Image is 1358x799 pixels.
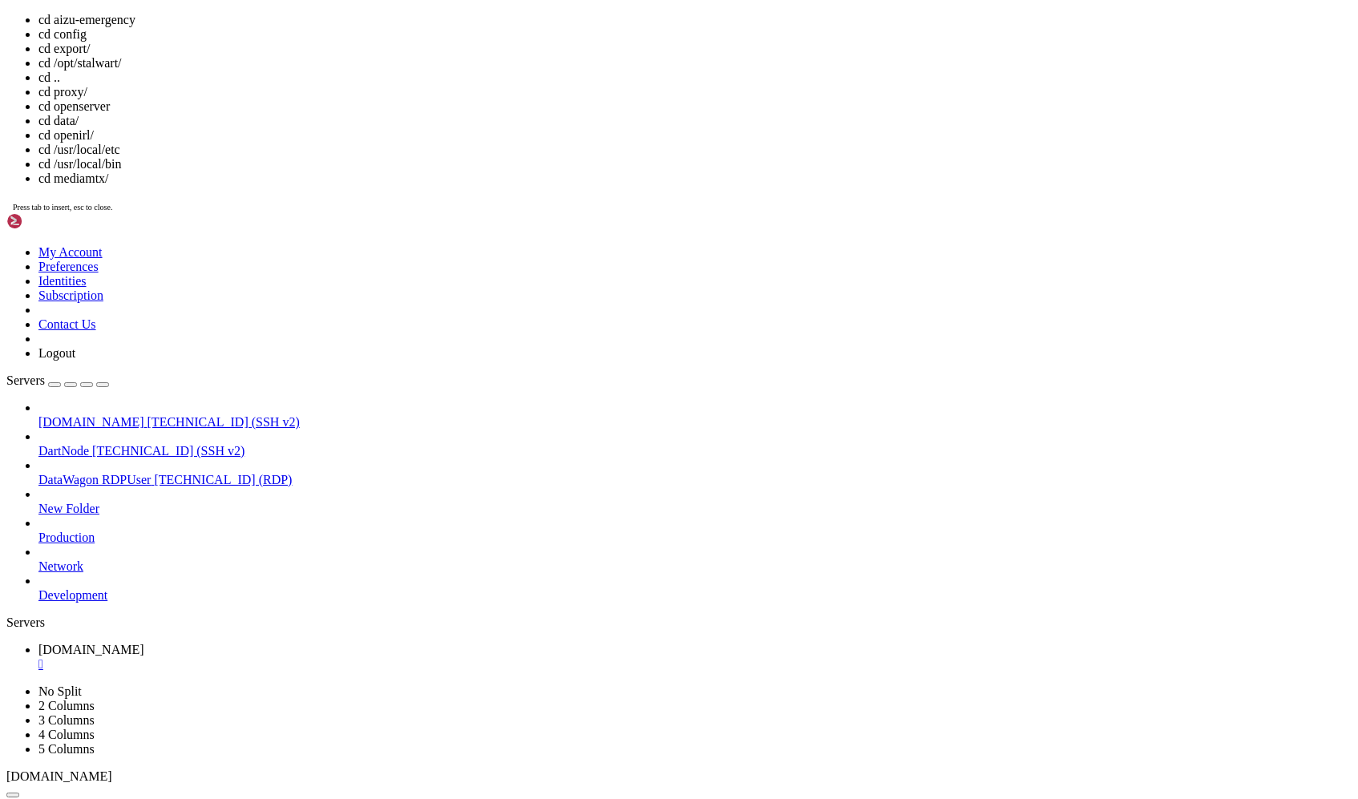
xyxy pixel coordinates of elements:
x-row: [DATE] 01:53:03 usnyc-r1 mediamtx[792]: [DATE] 01:53:03 INF [RTMP] [conn [TECHNICAL_ID]] opened [6,526,1148,539]
x-row: [DATE] 01:52:08 usnyc-r1 mediamtx[792]: [DATE] 01:52:08 INF [RTMP] [conn [TECHNICAL_ID]] closed: ... [6,300,1148,313]
li: New Folder [38,487,1352,516]
x-row: [DATE] 01:51:36 usnyc-r1 mediamtx[792]: [DATE] 01:51:36 INF [RTMP] [conn [TECHNICAL_ID]] opened [6,153,1148,167]
x-row: root@usnyc-r1:~# cd [6,672,1148,686]
x-row: [DATE] 01:51:48 usnyc-r1 mediamtx[792]: [DATE] 01:51:48 INF [RTMP] [conn [TECHNICAL_ID]] opened [6,206,1148,220]
x-row: [DATE] 01:51:55 usnyc-r1 mediamtx[792]: [DATE] 01:51:55 INF [RTMP] [conn [TECHNICAL_ID]] closed: ... [6,246,1148,260]
a: DataWagon RDPUser [TECHNICAL_ID] (RDP) [38,473,1352,487]
a: Development [38,588,1352,603]
li: [DOMAIN_NAME] [TECHNICAL_ID] (SSH v2) [38,401,1352,430]
a: 5 Columns [38,742,95,756]
a: Contact Us [38,317,96,331]
x-row: [DATE] 01:51:12 usnyc-r1 mediamtx[792]: [DATE] 01:51:12 INF [RTMP] [conn [TECHNICAL_ID]] opened [6,46,1148,60]
span: Network [38,559,83,573]
span: Press tab to insert, esc to close. [13,203,112,212]
a: My Account [38,245,103,259]
li: cd config [38,27,1352,42]
x-row: [DATE] 01:51:54 usnyc-r1 mediamtx[792]: [DATE] 01:51:54 INF [RTMP] [conn [TECHNICAL_ID]] opened [6,233,1148,247]
li: cd /usr/local/bin [38,157,1352,172]
x-row: [DATE] 01:52:45 usnyc-r1 mediamtx[792]: [DATE] 01:52:45 INF [RTMP] [conn [TECHNICAL_ID]] closed: ... [6,459,1148,473]
li: Production [38,516,1352,545]
li: cd /opt/stalwart/ [38,56,1352,71]
span: [DOMAIN_NAME] [38,643,144,656]
div: (20, 50) [142,672,148,686]
x-row: [DATE] 01:53:04 usnyc-r1 mediamtx[792]: [DATE] 01:53:04 INF [RTMP] [conn [TECHNICAL_ID]] closed: ... [6,539,1148,553]
x-row: [DATE] 01:53:22 usnyc-r1 mediamtx[792]: [DATE] 01:53:22 INF [RTMP] [conn [TECHNICAL_ID]] closed: ... [6,619,1148,633]
span: [DOMAIN_NAME] [38,415,144,429]
x-row: [DATE] 01:52:26 usnyc-r1 mediamtx[792]: [DATE] 01:52:26 INF [RTMP] [conn [TECHNICAL_ID]] opened [6,366,1148,380]
li: Development [38,574,1352,603]
x-row: [DATE] 01:51:24 usnyc-r1 mediamtx[792]: [DATE] 01:51:24 INF [RTMP] [conn [TECHNICAL_ID]] opened [6,99,1148,113]
x-row: [DATE] 01:53:28 usnyc-r1 mediamtx[792]: [DATE] 01:53:28 INF [RTMP] [conn [TECHNICAL_ID]] closed: ... [6,646,1148,660]
a: [DOMAIN_NAME] [TECHNICAL_ID] (SSH v2) [38,415,1352,430]
x-row: [DATE] 01:53:27 usnyc-r1 mediamtx[792]: [DATE] 01:53:27 INF [RTMP] [conn [TECHNICAL_ID]] opened [6,632,1148,646]
x-row: [DATE] 01:51:06 usnyc-r1 mediamtx[792]: [DATE] 01:51:06 INF [RTMP] [conn [TECHNICAL_ID]] closed: ... [6,33,1148,46]
li: cd .. [38,71,1352,85]
a: New Folder [38,502,1352,516]
span: Development [38,588,107,602]
x-row: [DATE] 01:51:42 usnyc-r1 mediamtx[792]: [DATE] 01:51:42 INF [RTMP] [conn [TECHNICAL_ID]] opened [6,180,1148,193]
x-row: [DATE] 01:52:44 usnyc-r1 mediamtx[792]: [DATE] 01:52:44 INF [RTMP] [conn [TECHNICAL_ID]] opened [6,446,1148,460]
a: 2 Columns [38,699,95,712]
a: Preferences [38,260,99,273]
span: [TECHNICAL_ID] (SSH v2) [92,444,245,458]
x-row: [DATE] 01:52:58 usnyc-r1 mediamtx[792]: [DATE] 01:52:58 INF [RTMP] [conn [TECHNICAL_ID]] closed: ... [6,513,1148,527]
li: DataWagon RDPUser [TECHNICAL_ID] (RDP) [38,458,1352,487]
a: Logout [38,346,75,360]
x-row: [DATE] 01:51:06 usnyc-r1 mediamtx[792]: [DATE] 01:51:06 INF [RTMP] [conn [TECHNICAL_ID]] opened [6,20,1148,34]
x-row: [DATE] 01:52:08 usnyc-r1 mediamtx[792]: [DATE] 01:52:08 INF [RTMP] [conn [TECHNICAL_ID]] opened [6,286,1148,300]
span: [DOMAIN_NAME] [6,769,112,783]
img: Shellngn [6,213,99,229]
x-row: [DATE] 01:51:37 usnyc-r1 mediamtx[792]: [DATE] 01:51:37 INF [RTMP] [conn [TECHNICAL_ID]] closed: ... [6,167,1148,180]
span: [TECHNICAL_ID] (RDP) [154,473,292,486]
li: cd openserver [38,99,1352,114]
span: Servers [6,373,45,387]
x-row: [DATE] 01:52:27 usnyc-r1 mediamtx[792]: [DATE] 01:52:27 INF [RTMP] [conn [TECHNICAL_ID]] closed: ... [6,380,1148,393]
x-row: [DATE] 01:52:50 usnyc-r1 mediamtx[792]: [DATE] 01:52:50 INF [RTMP] [conn [TECHNICAL_ID]] opened [6,473,1148,486]
x-row: [DATE] 01:52:57 usnyc-r1 mediamtx[792]: [DATE] 01:52:57 INF [RTMP] [conn [TECHNICAL_ID]] opened [6,499,1148,513]
x-row: [DATE] 01:52:33 usnyc-r1 mediamtx[792]: [DATE] 01:52:33 INF [RTMP] [conn [TECHNICAL_ID]] closed: ... [6,406,1148,420]
x-row: [DATE] 01:51:13 usnyc-r1 mediamtx[792]: [DATE] 01:51:13 INF [RTMP] [conn [TECHNICAL_ID]] closed: ... [6,60,1148,74]
li: cd data/ [38,114,1352,128]
x-row: [DATE] 01:51:43 usnyc-r1 mediamtx[792]: [DATE] 01:51:43 INF [RTMP] [conn [TECHNICAL_ID]] closed: ... [6,193,1148,207]
li: cd export/ [38,42,1352,56]
li: cd openirl/ [38,128,1352,143]
span: DataWagon RDPUser [38,473,151,486]
a: Production [38,531,1352,545]
x-row: [DATE] 01:51:00 usnyc-r1 mediamtx[792]: [DATE] 01:51:00 INF [RTMP] [conn [TECHNICAL_ID]] closed: ... [6,6,1148,20]
x-row: [DATE] 01:51:19 usnyc-r1 mediamtx[792]: [DATE] 01:51:19 INF [RTMP] [conn [TECHNICAL_ID]] closed: ... [6,87,1148,100]
x-row: [DATE] 01:53:15 usnyc-r1 mediamtx[792]: [DATE] 01:53:15 INF [RTMP] [conn [TECHNICAL_ID]] opened [6,579,1148,593]
a: Subscription [38,289,103,302]
a:  [38,657,1352,672]
x-row: [DATE] 01:52:39 usnyc-r1 mediamtx[792]: [DATE] 01:52:39 INF [RTMP] [conn [TECHNICAL_ID]] closed: ... [6,433,1148,446]
x-row: [DATE] 01:52:32 usnyc-r1 mediamtx[792]: [DATE] 01:52:32 INF [RTMP] [conn [TECHNICAL_ID]] opened [6,393,1148,406]
a: Identities [38,274,87,288]
x-row: [DATE] 01:52:20 usnyc-r1 mediamtx[792]: [DATE] 01:52:20 INF [RTMP] [conn [TECHNICAL_ID]] opened [6,340,1148,353]
x-row: [DATE] 01:53:10 usnyc-r1 mediamtx[792]: [DATE] 01:53:10 INF [RTMP] [conn [TECHNICAL_ID]] closed: ... [6,566,1148,579]
x-row: [DATE] 01:53:21 usnyc-r1 mediamtx[792]: [DATE] 01:53:21 INF [RTMP] [conn [TECHNICAL_ID]] opened [6,606,1148,619]
x-row: [DATE] 01:52:15 usnyc-r1 mediamtx[792]: [DATE] 01:52:15 INF [RTMP] [conn [TECHNICAL_ID]] closed: ... [6,326,1148,340]
div: Servers [6,615,1352,630]
span: DartNode [38,444,89,458]
li: DartNode [TECHNICAL_ID] (SSH v2) [38,430,1352,458]
li: Network [38,545,1352,574]
x-row: [DATE] 01:52:51 usnyc-r1 mediamtx[792]: [DATE] 01:52:51 INF [RTMP] [conn [TECHNICAL_ID]] closed: ... [6,486,1148,500]
a: No Split [38,684,82,698]
x-row: [DATE] 01:53:09 usnyc-r1 mediamtx[792]: [DATE] 01:53:09 INF [RTMP] [conn [TECHNICAL_ID]] opened [6,553,1148,567]
span: New Folder [38,502,99,515]
a: DartNode [TECHNICAL_ID] (SSH v2) [38,444,1352,458]
a: Network [38,559,1352,574]
x-row: [DATE] 01:51:25 usnyc-r1 mediamtx[792]: [DATE] 01:51:25 INF [RTMP] [conn [TECHNICAL_ID]] closed: ... [6,113,1148,127]
x-row: [DATE] 01:52:21 usnyc-r1 mediamtx[792]: [DATE] 01:52:21 INF [RTMP] [conn [TECHNICAL_ID]] closed: ... [6,353,1148,366]
x-row: [DATE] 01:52:38 usnyc-r1 mediamtx[792]: [DATE] 01:52:38 INF [RTMP] [conn [TECHNICAL_ID]] opened [6,419,1148,433]
x-row: [DATE] 01:51:30 usnyc-r1 mediamtx[792]: [DATE] 01:51:30 INF [RTMP] [conn [TECHNICAL_ID]] opened [6,127,1148,140]
a: 3 Columns [38,713,95,727]
span: Production [38,531,95,544]
x-row: [DATE] 01:51:18 usnyc-r1 mediamtx[792]: [DATE] 01:51:18 INF [RTMP] [conn [TECHNICAL_ID]] opened [6,73,1148,87]
x-row: [DATE] 01:53:16 usnyc-r1 mediamtx[792]: [DATE] 01:53:16 INF [RTMP] [conn [TECHNICAL_ID]] closed: ... [6,593,1148,607]
li: cd aizu-emergency [38,13,1352,27]
li: cd mediamtx/ [38,172,1352,186]
a: Servers [6,373,109,387]
a: usnyc-r1.blazar.live [38,643,1352,672]
li: cd proxy/ [38,85,1352,99]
